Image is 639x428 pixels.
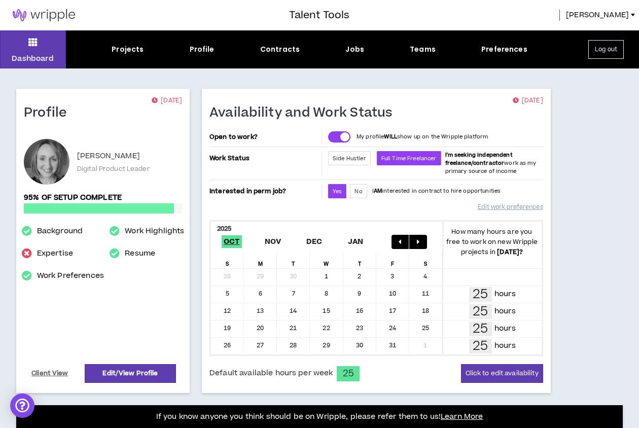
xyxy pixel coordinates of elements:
h1: Availability and Work Status [209,105,400,121]
div: M [244,253,277,268]
p: [DATE] [152,96,182,106]
a: Learn More [441,411,483,422]
span: Nov [263,235,283,248]
span: [PERSON_NAME] [566,10,629,21]
p: Digital Product Leader [77,164,150,173]
b: [DATE] ? [497,247,523,257]
a: Client View [30,365,70,382]
p: [DATE] [513,96,543,106]
div: Teams [410,44,436,55]
span: Yes [333,188,342,195]
div: Leslie W. [24,139,69,185]
div: Preferences [481,44,527,55]
p: My profile show up on the Wripple platform [357,133,488,141]
p: I interested in contract to hire opportunities [372,187,501,195]
b: I'm seeking independent freelance/contractor [445,151,513,167]
a: Work Preferences [37,270,104,282]
span: No [354,188,362,195]
p: Interested in perm job? [209,184,319,198]
a: Expertise [37,247,73,260]
a: Edit/View Profile [85,364,176,383]
div: F [376,253,409,268]
a: Edit work preferences [478,198,543,216]
div: T [343,253,376,268]
p: If you know anyone you think should be on Wripple, please refer them to us! [156,411,483,423]
span: Jan [346,235,366,248]
h3: Talent Tools [289,8,349,23]
a: Background [37,225,83,237]
strong: WILL [384,133,397,140]
p: Work Status [209,151,319,165]
div: Contracts [260,44,300,55]
p: hours [494,340,516,351]
div: Profile [190,44,215,55]
b: 2025 [217,224,232,233]
div: Jobs [345,44,364,55]
div: T [277,253,310,268]
p: [PERSON_NAME] [77,150,140,162]
span: Side Hustler [333,155,366,162]
button: Log out [588,40,624,59]
a: Work Highlights [125,225,184,237]
div: Projects [112,44,144,55]
strong: AM [374,187,382,195]
h1: Profile [24,105,75,121]
p: Dashboard [12,53,54,64]
span: Default available hours per week [209,368,333,379]
a: Resume [125,247,155,260]
span: Dec [304,235,325,248]
span: Oct [222,235,242,248]
p: hours [494,289,516,300]
div: S [211,253,244,268]
div: S [409,253,442,268]
p: Open to work? [209,133,319,141]
button: Click to edit availability [461,364,543,383]
span: work as my primary source of income [445,151,536,175]
p: How many hours are you free to work on new Wripple projects in [442,227,541,257]
div: Open Intercom Messenger [10,394,34,418]
p: hours [494,323,516,334]
div: W [310,253,343,268]
p: hours [494,306,516,317]
p: 95% of setup complete [24,192,182,203]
